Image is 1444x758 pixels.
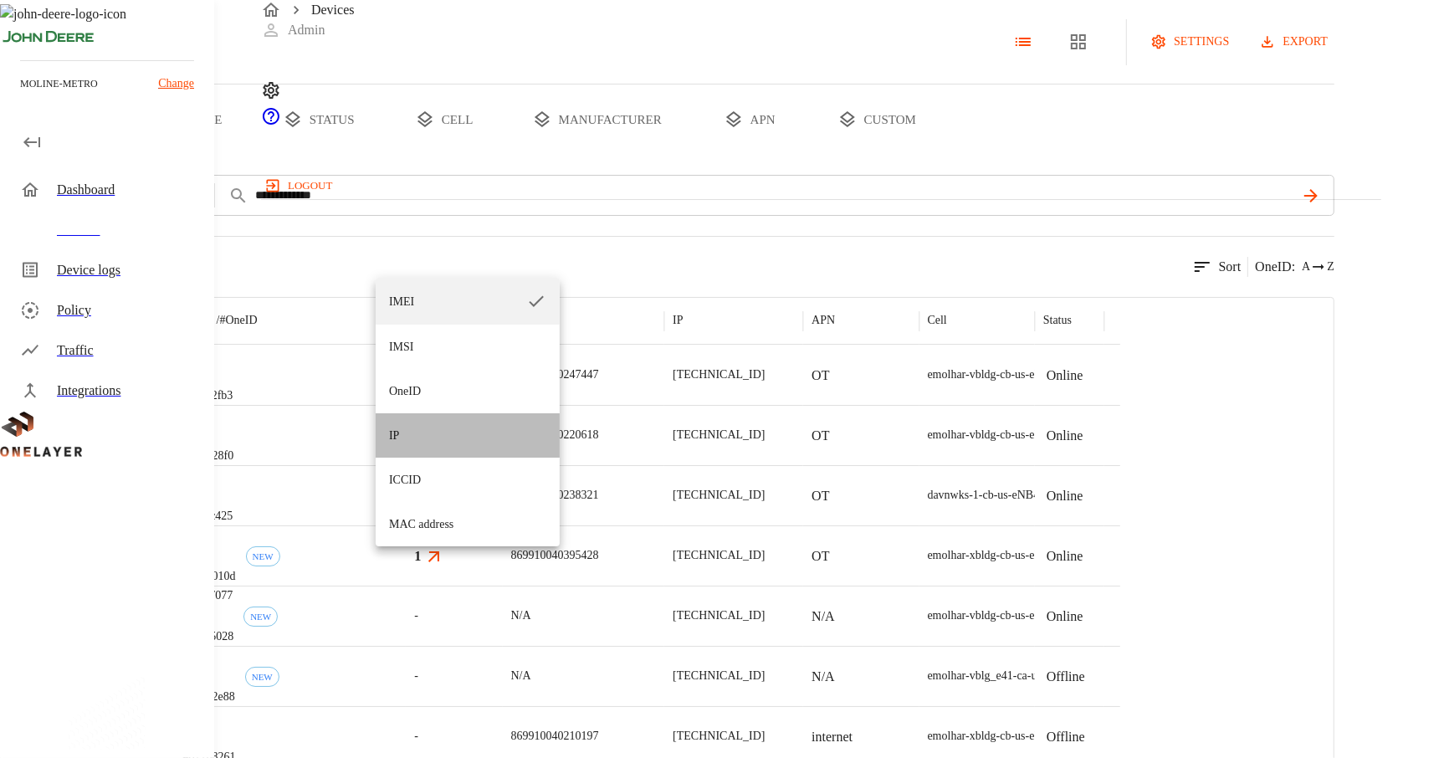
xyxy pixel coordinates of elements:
li: MAC address [376,502,560,546]
li: IP [376,413,560,458]
li: OneID [376,369,560,413]
li: IMSI [376,325,560,369]
li: ICCID [376,458,560,502]
li: IMEI [376,278,560,325]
